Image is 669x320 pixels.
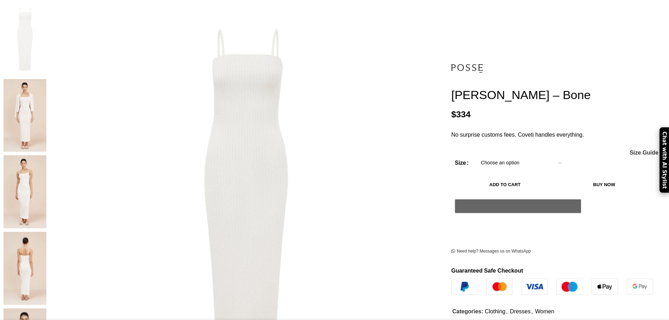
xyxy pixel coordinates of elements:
span: $ [451,110,456,119]
button: Buy now [559,177,650,192]
img: Posse The label Clothing [4,2,46,76]
strong: Guaranteed Safe Checkout [451,268,523,274]
img: Posse The label dress [4,79,46,152]
a: Clothing [485,308,505,314]
h1: [PERSON_NAME] – Bone [451,88,664,102]
img: Posse The label [451,53,483,84]
img: Posse The label dresses [4,155,46,228]
bdi: 334 [451,110,471,119]
iframe: Secure express checkout frame [453,217,583,234]
a: Size Guide [629,150,658,156]
a: Need help? Messages us on WhatsApp [451,248,531,254]
img: guaranteed-safe-checkout-bordered.j [451,279,653,295]
span: , [531,307,533,316]
img: Posse The label [4,232,46,305]
span: Categories: [452,308,483,314]
label: Size [455,158,468,168]
span: , [506,307,507,316]
button: Add to cart [455,177,555,192]
p: No surprise customs fees. Coveti handles everything. [451,130,664,139]
a: Dresses [510,308,531,314]
button: Pay with GPay [455,199,581,213]
a: Women [535,308,555,314]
